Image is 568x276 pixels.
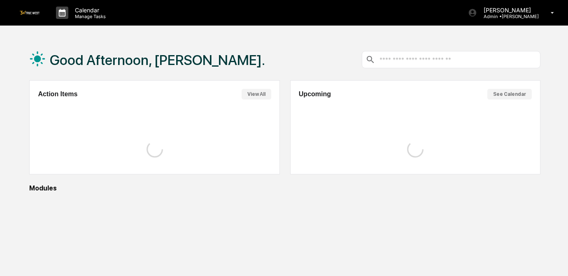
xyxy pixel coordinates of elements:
[68,14,110,19] p: Manage Tasks
[299,90,331,98] h2: Upcoming
[50,52,265,68] h1: Good Afternoon, [PERSON_NAME].
[477,7,539,14] p: [PERSON_NAME]
[477,14,539,19] p: Admin • [PERSON_NAME]
[20,11,40,14] img: logo
[242,89,271,100] button: View All
[29,184,540,192] div: Modules
[38,90,77,98] h2: Action Items
[68,7,110,14] p: Calendar
[487,89,532,100] button: See Calendar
